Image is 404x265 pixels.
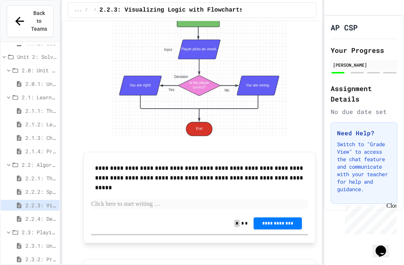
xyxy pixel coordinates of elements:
[342,202,397,234] iframe: chat widget
[94,7,97,13] span: /
[25,255,56,263] span: 2.3.2: Problem Solving Reflection
[25,188,56,196] span: 2.2.2: Specifying Ideas with Pseudocode
[331,107,397,116] div: No due date set
[22,66,56,74] span: 2.0: Unit Overview
[22,161,56,169] span: 2.2: Algorithms - from Pseudocode to Flowcharts
[74,7,82,13] span: ...
[337,141,391,193] p: Switch to "Grade View" to access the chat feature and communicate with your teacher for help and ...
[373,235,397,258] iframe: chat widget
[25,80,56,88] span: 2.0.1: Unit Overview
[22,228,56,236] span: 2.3: Playing Games
[25,215,56,223] span: 2.2.4: Designing Flowcharts
[85,7,88,13] span: /
[25,120,56,128] span: 2.1.2: Learning to Solve Hard Problems
[3,3,52,48] div: Chat with us now!Close
[331,22,358,33] h1: AP CSP
[331,45,397,55] h2: Your Progress
[17,53,56,61] span: Unit 2: Solving Problems in Computer Science
[25,107,56,115] span: 2.1.1: The Growth Mindset
[331,83,397,104] h2: Assignment Details
[25,242,56,250] span: 2.3.1: Understanding Games with Flowcharts
[337,129,391,138] h3: Need Help?
[100,6,243,15] span: 2.2.3: Visualizing Logic with Flowcharts
[25,134,56,142] span: 2.1.3: Challenge Problem - The Bridge
[7,5,53,37] button: Back to Teams
[333,61,395,68] div: [PERSON_NAME]
[25,201,56,209] span: 2.2.3: Visualizing Logic with Flowcharts
[25,174,56,182] span: 2.2.1: The Power of Algorithms
[25,147,56,155] span: 2.1.4: Problem Solving Practice
[31,9,47,33] span: Back to Teams
[22,93,56,101] span: 2.1: Learning to Solve Hard Problems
